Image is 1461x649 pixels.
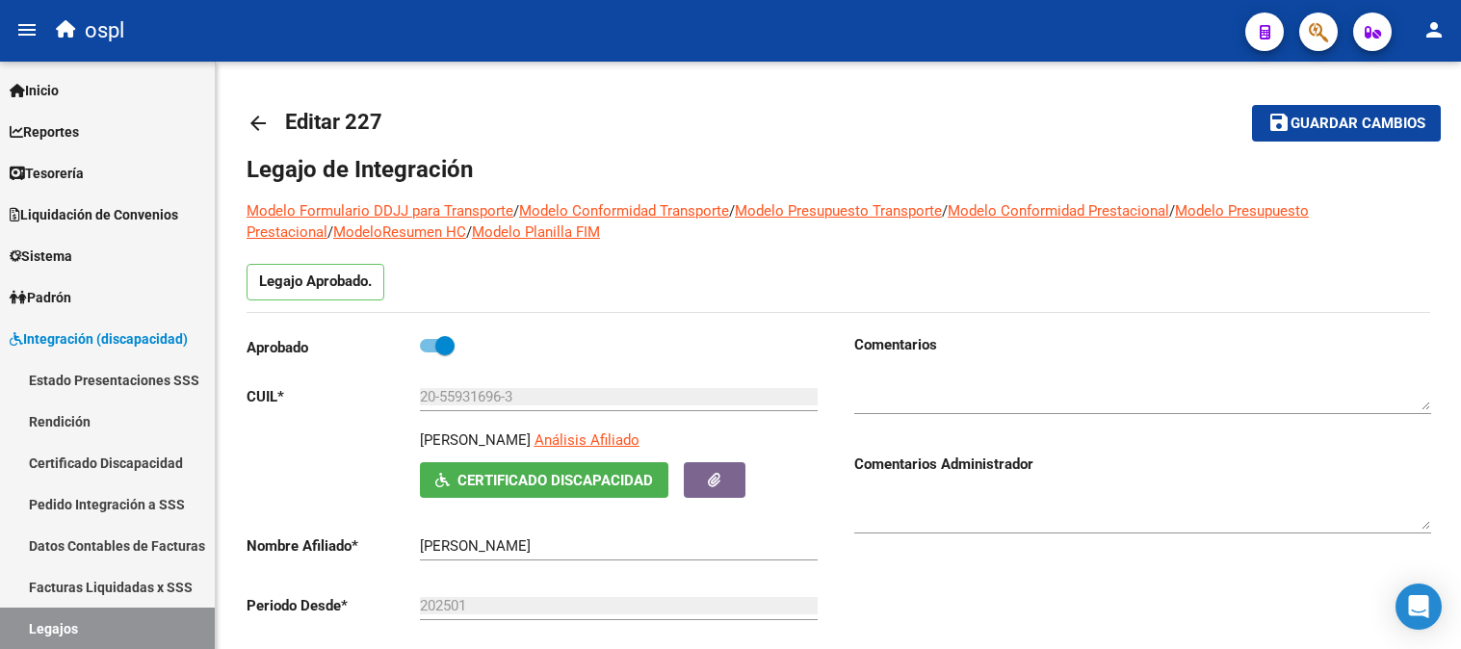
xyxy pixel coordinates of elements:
[1396,584,1442,630] div: Open Intercom Messenger
[1291,116,1425,133] span: Guardar cambios
[85,10,124,52] span: ospl
[1422,18,1446,41] mat-icon: person
[735,202,942,220] a: Modelo Presupuesto Transporte
[333,223,466,241] a: ModeloResumen HC
[247,264,384,300] p: Legajo Aprobado.
[1252,105,1441,141] button: Guardar cambios
[420,429,531,451] p: [PERSON_NAME]
[15,18,39,41] mat-icon: menu
[247,154,1430,185] h1: Legajo de Integración
[10,121,79,143] span: Reportes
[285,110,382,134] span: Editar 227
[10,246,72,267] span: Sistema
[10,80,59,101] span: Inicio
[854,334,1431,355] h3: Comentarios
[519,202,729,220] a: Modelo Conformidad Transporte
[247,202,513,220] a: Modelo Formulario DDJJ para Transporte
[457,472,653,489] span: Certificado Discapacidad
[247,595,420,616] p: Periodo Desde
[247,112,270,135] mat-icon: arrow_back
[10,328,188,350] span: Integración (discapacidad)
[854,454,1431,475] h3: Comentarios Administrador
[472,223,600,241] a: Modelo Planilla FIM
[10,163,84,184] span: Tesorería
[247,386,420,407] p: CUIL
[420,462,668,498] button: Certificado Discapacidad
[247,535,420,557] p: Nombre Afiliado
[948,202,1169,220] a: Modelo Conformidad Prestacional
[1267,111,1291,134] mat-icon: save
[247,337,420,358] p: Aprobado
[10,287,71,308] span: Padrón
[10,204,178,225] span: Liquidación de Convenios
[535,431,639,449] span: Análisis Afiliado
